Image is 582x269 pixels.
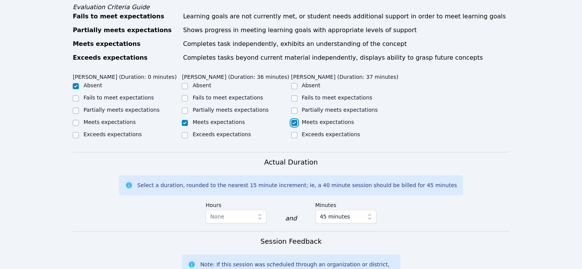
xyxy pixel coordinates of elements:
[183,53,509,62] div: Completes tasks beyond current material independently, displays ability to grasp future concepts
[192,107,269,113] label: Partially meets expectations
[302,82,321,88] label: Absent
[205,210,267,223] button: None
[285,214,297,223] div: and
[183,12,509,21] div: Learning goals are not currently met, or student needs additional support in order to meet learni...
[210,214,224,220] span: None
[192,119,245,125] label: Meets expectations
[260,236,321,247] h3: Session Feedback
[192,82,211,88] label: Absent
[315,198,377,210] label: Minutes
[183,26,509,35] div: Shows progress in meeting learning goals with appropriate levels of support
[73,3,509,12] div: Evaluation Criteria Guide
[320,212,350,221] span: 45 minutes
[302,107,378,113] label: Partially meets expectations
[302,119,354,125] label: Meets expectations
[73,26,178,35] div: Partially meets expectations
[73,53,178,62] div: Exceeds expectations
[137,181,457,189] div: Select a duration, rounded to the nearest 15 minute increment; ie, a 40 minute session should be ...
[83,131,142,137] label: Exceeds expectations
[73,70,177,82] legend: [PERSON_NAME] (Duration: 0 minutes)
[205,198,267,210] label: Hours
[192,131,251,137] label: Exceeds expectations
[83,119,136,125] label: Meets expectations
[291,70,399,82] legend: [PERSON_NAME] (Duration: 37 minutes)
[183,39,509,49] div: Completes task independently, exhibits an understanding of the concept
[73,39,178,49] div: Meets expectations
[192,95,263,101] label: Fails to meet expectations
[73,12,178,21] div: Fails to meet expectations
[83,82,102,88] label: Absent
[315,210,377,223] button: 45 minutes
[264,157,318,168] h3: Actual Duration
[182,70,289,82] legend: [PERSON_NAME] (Duration: 36 minutes)
[83,95,154,101] label: Fails to meet expectations
[302,95,372,101] label: Fails to meet expectations
[83,107,160,113] label: Partially meets expectations
[302,131,360,137] label: Exceeds expectations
